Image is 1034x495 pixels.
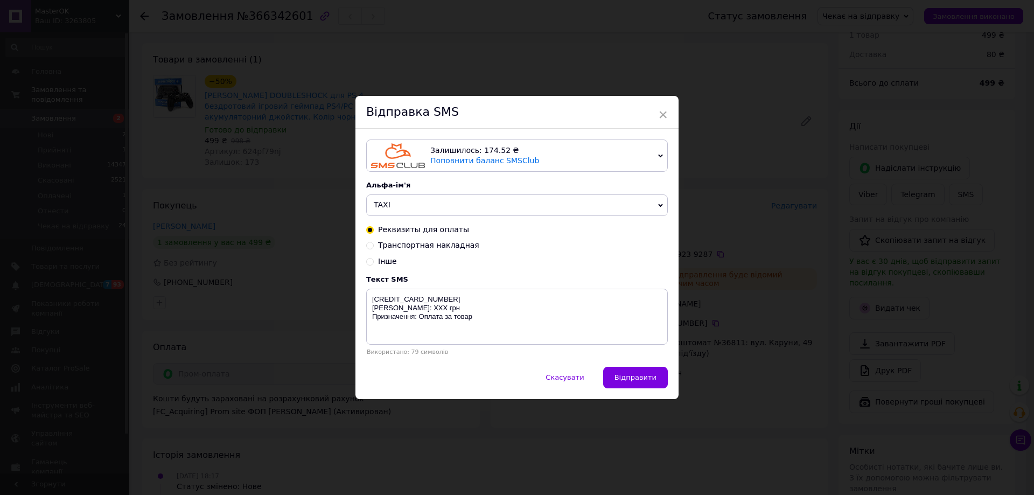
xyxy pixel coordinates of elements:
div: Текст SMS [366,275,668,283]
button: Відправити [603,367,668,388]
textarea: [CREDIT_CARD_NUMBER] [PERSON_NAME]: ХХХ грн Призначення: Оплата за товар [366,289,668,345]
button: Скасувати [534,367,595,388]
span: Скасувати [546,373,584,381]
span: Транспортная накладная [378,241,479,249]
span: Реквизиты для оплаты [378,225,469,234]
span: TAXI [374,200,390,209]
div: Відправка SMS [355,96,679,129]
span: Альфа-ім'я [366,181,410,189]
span: Інше [378,257,397,266]
div: Залишилось: 174.52 ₴ [430,145,654,156]
span: Відправити [614,373,656,381]
a: Поповнити баланс SMSClub [430,156,539,165]
span: × [658,106,668,124]
div: Використано: 79 символів [366,348,668,355]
